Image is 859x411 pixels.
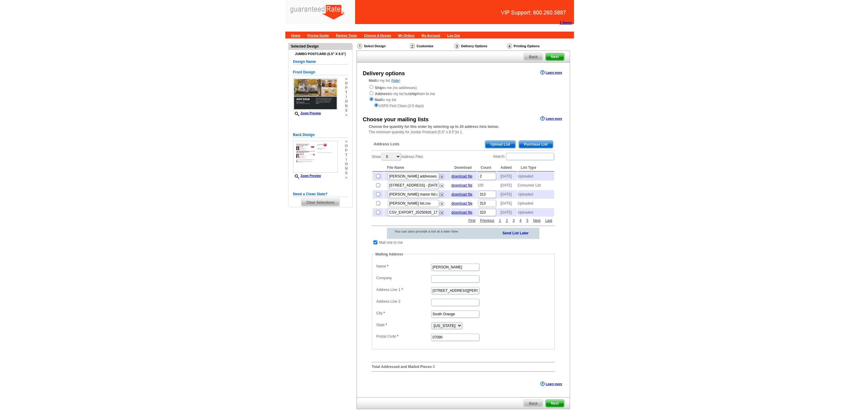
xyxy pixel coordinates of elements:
div: Select Design [357,43,409,51]
a: hide [392,79,399,83]
td: Uploaded [518,190,554,199]
a: 2 [504,218,509,223]
legend: Mailing Address [375,252,404,257]
span: Clear Selections [301,199,339,206]
div: Choose your mailing lists [363,116,429,124]
strong: Choose the quantity for this order by selecting up to 20 address lists below. [369,125,499,129]
span: 0 [433,365,435,369]
a: download file [451,174,472,178]
span: s [345,171,348,175]
img: delete.png [440,202,444,206]
div: The minimum quantity for Jumbo Postcard (5.5" x 8.5")is 1. [357,124,570,135]
label: City [376,311,431,316]
label: Address Line 1 [376,287,431,292]
strong: Ship [375,86,383,90]
img: Printing Options & Summary [507,43,512,49]
img: delete.png [440,175,444,179]
a: Remove this list [440,182,444,187]
label: Search: [493,152,554,161]
a: Remove this list [440,200,444,205]
span: o [345,99,348,104]
td: [DATE] [497,190,517,199]
td: [DATE] [497,208,517,217]
td: [DATE] [497,181,517,190]
a: Learn more [540,382,562,386]
span: p [345,86,348,90]
a: 1 [498,218,503,223]
div: to my list ( ) [357,78,570,109]
span: n [345,166,348,171]
img: Customize [410,43,415,49]
label: Postal Code [376,334,431,339]
a: My Account [422,34,440,37]
span: t [345,90,348,95]
span: » [345,139,348,144]
td: [DATE] [497,172,517,181]
a: Learn more [540,116,562,121]
span: Back [524,400,543,407]
h4: Jumbo Postcard (5.5" x 8.5") [293,52,348,56]
img: Select Design [357,43,362,49]
a: Last [544,218,554,223]
span: Purchase List [519,141,553,148]
label: Address Line 2 [376,299,431,304]
span: t [345,153,348,157]
span: o [345,81,348,86]
div: Customize [409,43,454,49]
a: Home [291,34,301,37]
div: to me (no addresses) to my list but them to me to my list [369,85,558,109]
th: List Type [518,164,554,172]
a: 4 [518,218,523,223]
a: Partner Tools [336,34,357,37]
a: Remove this list [440,209,444,214]
a: Next [532,218,542,223]
label: Show Address Files [372,152,423,161]
a: First [467,218,477,223]
th: Count [477,164,497,172]
span: » [345,113,348,117]
a: Back [523,53,543,61]
a: Remove this list [440,191,444,196]
span: o [345,144,348,148]
label: Company [376,275,431,281]
td: Uploaded [518,172,554,181]
img: delete.png [440,211,444,215]
span: » [345,175,348,180]
a: download file [451,183,472,187]
h5: Front Design [293,70,348,75]
a: Send List Later [502,230,529,236]
a: My Orders [398,34,414,37]
td: [DATE] [497,199,517,208]
strong: Address [375,92,389,96]
a: 5 [525,218,530,223]
h5: Need a Clean Slate? [293,191,348,197]
a: Zoom Preview [293,112,321,115]
h5: Design Name [293,59,348,65]
strong: 1 Items [560,21,572,25]
th: Added [497,164,517,172]
span: p [345,148,348,153]
input: Search: [506,153,554,160]
a: download file [451,192,472,196]
iframe: LiveChat chat widget [775,392,859,411]
div: USPS First Class (3-5 days) [369,103,558,109]
div: - [369,136,558,376]
td: 100 [477,181,497,190]
strong: Mail [369,79,376,83]
span: Upload List [485,141,515,148]
a: Learn more [540,70,562,75]
div: Selected Design [289,43,352,49]
strong: Mail [375,98,382,102]
a: 3 [511,218,516,223]
div: Delivery Options [454,43,506,51]
span: i [345,95,348,99]
span: » [345,77,348,81]
strong: Total Addressed and Mailed Pieces [372,365,432,369]
a: Zoom Preview [293,174,321,178]
th: File Name [384,164,451,172]
span: Back [524,53,543,60]
div: Delivery options [363,70,405,78]
th: Download [451,164,477,172]
span: n [345,104,348,108]
a: Back [523,400,543,407]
